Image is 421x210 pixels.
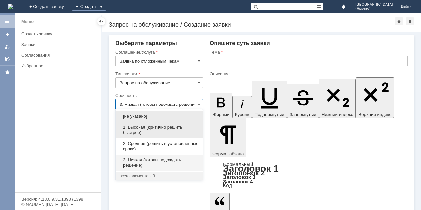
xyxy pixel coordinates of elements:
span: [не указано] [120,114,199,119]
div: Тема [210,50,406,54]
button: Зачеркнутый [287,84,319,118]
a: Заголовок 3 [223,174,255,180]
span: 3. Низкая (готовы подождать решение) [120,157,199,168]
span: (Ярцево) [355,7,393,11]
div: Создать [72,3,106,11]
div: Меню [21,18,34,26]
div: Описание [210,72,406,76]
div: Тип заявки [115,72,202,76]
div: Сделать домашней страницей [406,17,414,25]
div: всего элементов: 3 [120,173,199,179]
span: 1. Высокая (критично решить быстрее) [120,125,199,135]
a: Нормальный [223,161,253,167]
button: Подчеркнутый [252,81,287,118]
div: Создать заявку [21,31,97,36]
span: Жирный [212,112,230,117]
a: Мои согласования [2,53,13,64]
div: Скрыть меню [97,17,105,25]
a: Согласования [19,50,100,60]
div: Версия: 4.18.0.9.31.1398 (1398) [21,197,95,201]
span: Верхний индекс [358,112,391,117]
span: Подчеркнутый [255,112,284,117]
a: Создать заявку [19,29,100,39]
a: Создать заявку [2,29,13,40]
div: Избранное [21,63,90,68]
div: Формат абзаца [210,162,408,188]
span: Зачеркнутый [290,112,316,117]
a: Код [223,183,232,189]
span: Курсив [235,112,249,117]
a: Мои заявки [2,41,13,52]
button: Жирный [210,93,232,118]
div: Добавить в избранное [395,17,403,25]
span: [GEOGRAPHIC_DATA] [355,3,393,7]
span: Расширенный поиск [316,3,323,9]
div: © NAUMEN [DATE]-[DATE] [21,202,95,207]
div: Соглашение/Услуга [115,50,202,54]
span: Опишите суть заявки [210,40,270,46]
button: Курсив [232,96,252,118]
a: Заголовок 1 [223,163,279,174]
span: Выберите параметры [115,40,177,46]
a: Перейти на домашнюю страницу [8,4,13,9]
a: Заголовок 4 [223,179,253,184]
div: Согласования [21,53,97,58]
button: Верхний индекс [356,77,394,118]
button: Формат абзаца [210,118,246,157]
span: Нижний индекс [322,112,353,117]
button: Нижний индекс [319,79,356,118]
div: Заявки [21,42,97,47]
img: logo [8,4,13,9]
span: 2. Средняя (решить в установленные сроки) [120,141,199,152]
a: Заголовок 2 [223,169,265,177]
span: Формат абзаца [212,151,244,156]
div: Запрос на обслуживание / Создание заявки [109,21,395,28]
a: Заявки [19,39,100,50]
div: Срочность [115,93,202,98]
